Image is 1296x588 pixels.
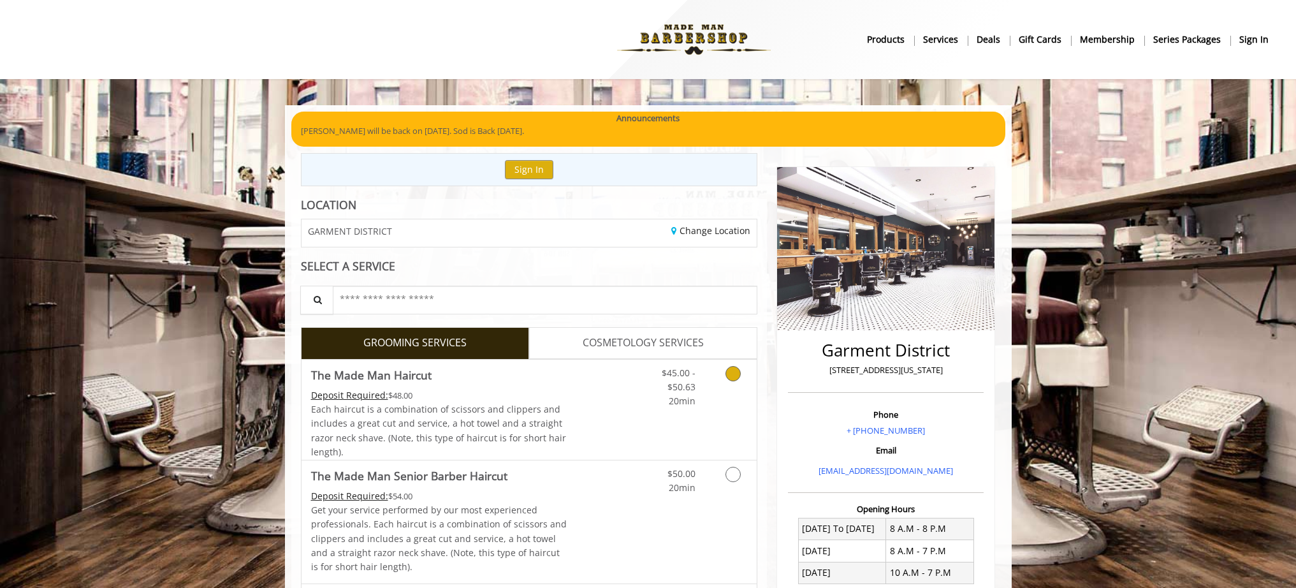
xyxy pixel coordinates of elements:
b: gift cards [1019,33,1061,47]
td: 10 A.M - 7 P.M [886,562,974,584]
button: Service Search [300,286,333,314]
b: Deals [977,33,1000,47]
td: [DATE] To [DATE] [798,518,886,540]
div: $54.00 [311,489,567,503]
b: sign in [1239,33,1269,47]
img: Made Man Barbershop logo [606,4,782,75]
td: 8 A.M - 8 P.M [886,518,974,540]
span: Each haircut is a combination of scissors and clippers and includes a great cut and service, a ho... [311,403,566,458]
span: This service needs some Advance to be paid before we block your appointment [311,490,388,502]
b: LOCATION [301,197,356,212]
b: Services [923,33,958,47]
a: Change Location [671,224,750,237]
span: 20min [669,395,695,407]
h3: Phone [791,410,980,419]
span: $45.00 - $50.63 [662,367,695,393]
a: ServicesServices [914,30,968,48]
b: Membership [1080,33,1135,47]
div: $48.00 [311,388,567,402]
span: GROOMING SERVICES [363,335,467,351]
p: Get your service performed by our most experienced professionals. Each haircut is a combination o... [311,503,567,575]
span: COSMETOLOGY SERVICES [583,335,704,351]
td: [DATE] [798,540,886,562]
a: DealsDeals [968,30,1010,48]
h3: Opening Hours [788,504,984,513]
a: MembershipMembership [1071,30,1144,48]
a: + [PHONE_NUMBER] [847,425,925,436]
p: [PERSON_NAME] will be back on [DATE]. Sod is Back [DATE]. [301,124,996,138]
a: Gift cardsgift cards [1010,30,1071,48]
span: 20min [669,481,695,494]
span: $50.00 [667,467,695,480]
b: The Made Man Senior Barber Haircut [311,467,507,485]
b: Announcements [616,112,680,125]
div: SELECT A SERVICE [301,260,758,272]
a: [EMAIL_ADDRESS][DOMAIN_NAME] [819,465,953,476]
b: products [867,33,905,47]
b: The Made Man Haircut [311,366,432,384]
span: This service needs some Advance to be paid before we block your appointment [311,389,388,401]
span: GARMENT DISTRICT [308,226,392,236]
td: 8 A.M - 7 P.M [886,540,974,562]
td: [DATE] [798,562,886,584]
h3: Email [791,446,980,455]
a: Series packagesSeries packages [1144,30,1230,48]
b: Series packages [1153,33,1221,47]
a: Productsproducts [858,30,914,48]
a: sign insign in [1230,30,1278,48]
button: Sign In [505,160,553,179]
h2: Garment District [791,341,980,360]
p: [STREET_ADDRESS][US_STATE] [791,364,980,377]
